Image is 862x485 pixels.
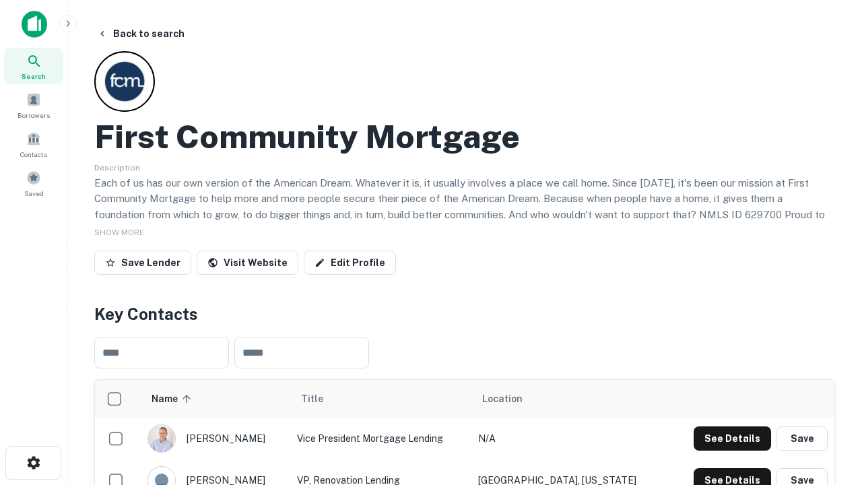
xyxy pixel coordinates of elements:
[4,165,63,201] a: Saved
[148,425,175,452] img: 1520878720083
[795,334,862,399] iframe: Chat Widget
[4,48,63,84] a: Search
[4,87,63,123] a: Borrowers
[22,71,46,82] span: Search
[776,426,828,451] button: Save
[18,110,50,121] span: Borrowers
[92,22,190,46] button: Back to search
[471,418,667,459] td: N/A
[471,380,667,418] th: Location
[482,391,523,407] span: Location
[694,426,771,451] button: See Details
[94,228,144,237] span: SHOW MORE
[304,251,396,275] a: Edit Profile
[24,188,44,199] span: Saved
[94,251,191,275] button: Save Lender
[94,117,520,156] h2: First Community Mortgage
[152,391,195,407] span: Name
[22,11,47,38] img: capitalize-icon.png
[290,418,471,459] td: Vice President Mortgage Lending
[94,175,835,238] p: Each of us has our own version of the American Dream. Whatever it is, it usually involves a place...
[301,391,341,407] span: Title
[4,126,63,162] a: Contacts
[94,302,835,326] h4: Key Contacts
[197,251,298,275] a: Visit Website
[290,380,471,418] th: Title
[20,149,47,160] span: Contacts
[94,163,140,172] span: Description
[141,380,290,418] th: Name
[147,424,284,453] div: [PERSON_NAME]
